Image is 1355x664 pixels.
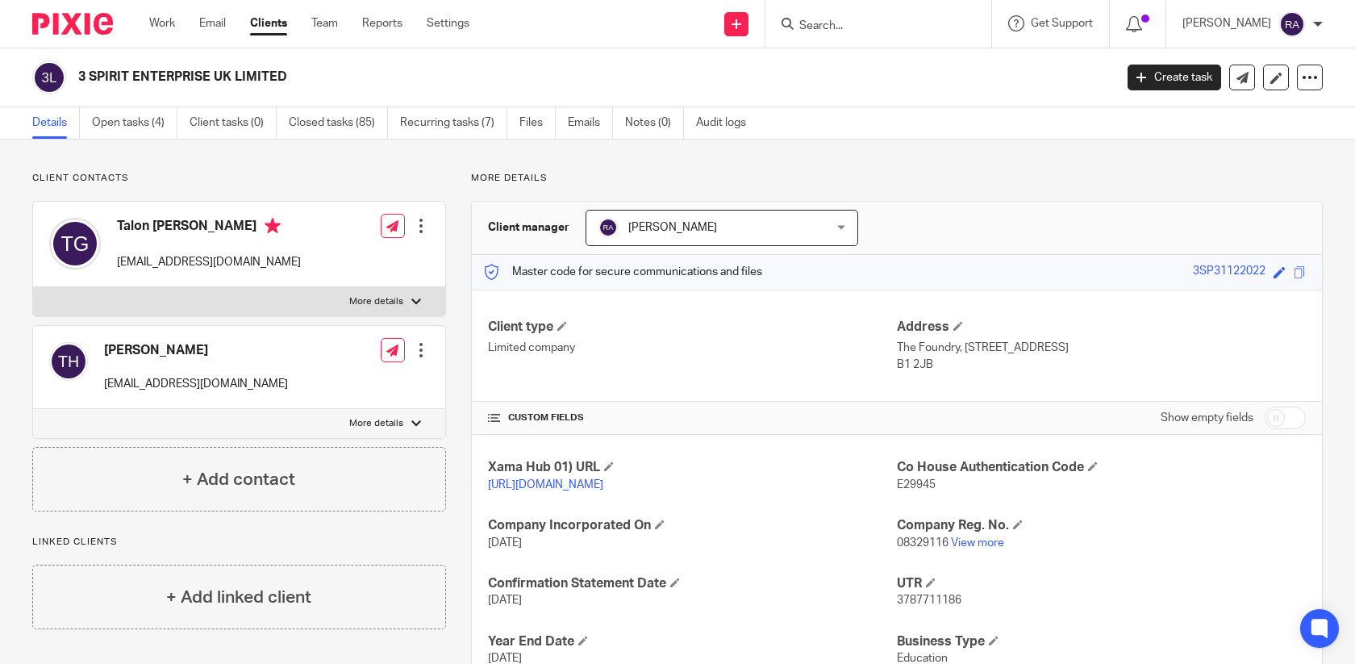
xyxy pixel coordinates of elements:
[190,107,277,139] a: Client tasks (0)
[897,633,1306,650] h4: Business Type
[897,340,1306,356] p: The Foundry, [STREET_ADDRESS]
[897,575,1306,592] h4: UTR
[897,357,1306,373] p: B1 2JB
[182,467,295,492] h4: + Add contact
[1279,11,1305,37] img: svg%3E
[897,595,961,606] span: 3787711186
[696,107,758,139] a: Audit logs
[488,340,897,356] p: Limited company
[32,107,80,139] a: Details
[1193,263,1265,282] div: 3SP31122022
[625,107,684,139] a: Notes (0)
[798,19,943,34] input: Search
[519,107,556,139] a: Files
[897,517,1306,534] h4: Company Reg. No.
[32,13,113,35] img: Pixie
[1182,15,1271,31] p: [PERSON_NAME]
[488,653,522,664] span: [DATE]
[32,61,66,94] img: svg%3E
[568,107,613,139] a: Emails
[488,411,897,424] h4: CUSTOM FIELDS
[897,319,1306,336] h4: Address
[32,172,446,185] p: Client contacts
[92,107,177,139] a: Open tasks (4)
[149,15,175,31] a: Work
[488,479,603,491] a: [URL][DOMAIN_NAME]
[488,575,897,592] h4: Confirmation Statement Date
[349,295,403,308] p: More details
[951,537,1004,549] a: View more
[32,536,446,549] p: Linked clients
[289,107,388,139] a: Closed tasks (85)
[628,222,717,233] span: [PERSON_NAME]
[427,15,469,31] a: Settings
[1161,410,1253,426] label: Show empty fields
[362,15,402,31] a: Reports
[488,595,522,606] span: [DATE]
[488,633,897,650] h4: Year End Date
[488,319,897,336] h4: Client type
[311,15,338,31] a: Team
[49,342,88,381] img: svg%3E
[488,517,897,534] h4: Company Incorporated On
[265,218,281,234] i: Primary
[471,172,1323,185] p: More details
[897,653,948,664] span: Education
[1031,18,1093,29] span: Get Support
[897,537,948,549] span: 08329116
[1128,65,1221,90] a: Create task
[49,218,101,269] img: svg%3E
[897,459,1306,476] h4: Co House Authentication Code
[104,342,288,359] h4: [PERSON_NAME]
[598,218,618,237] img: svg%3E
[104,376,288,392] p: [EMAIL_ADDRESS][DOMAIN_NAME]
[488,219,569,236] h3: Client manager
[166,585,311,610] h4: + Add linked client
[349,417,403,430] p: More details
[250,15,287,31] a: Clients
[400,107,507,139] a: Recurring tasks (7)
[484,264,762,280] p: Master code for secure communications and files
[117,218,301,238] h4: Talon [PERSON_NAME]
[488,537,522,549] span: [DATE]
[117,254,301,270] p: [EMAIL_ADDRESS][DOMAIN_NAME]
[78,69,898,86] h2: 3 SPIRIT ENTERPRISE UK LIMITED
[488,459,897,476] h4: Xama Hub 01) URL
[199,15,226,31] a: Email
[897,479,936,491] span: E29945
